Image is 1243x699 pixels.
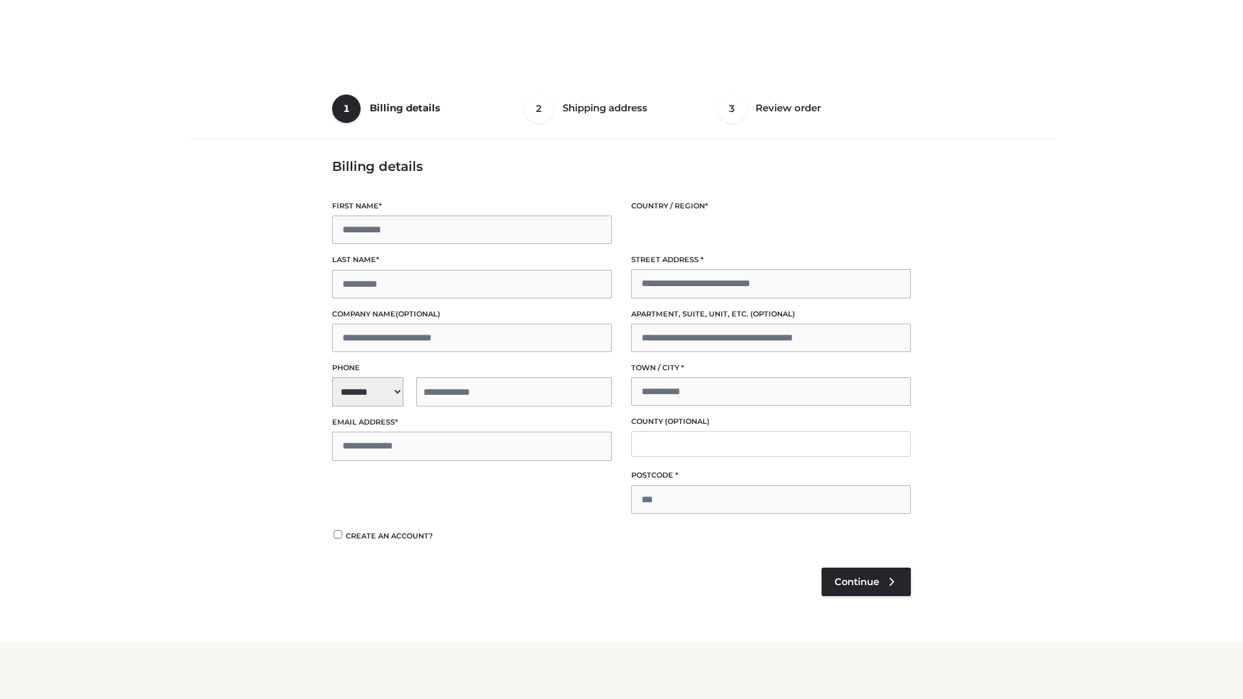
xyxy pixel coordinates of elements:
[822,568,911,596] a: Continue
[631,254,911,266] label: Street address
[332,416,612,428] label: Email address
[346,531,433,540] span: Create an account?
[332,530,344,538] input: Create an account?
[631,308,911,320] label: Apartment, suite, unit, etc.
[834,576,879,588] span: Continue
[631,469,911,482] label: Postcode
[332,362,612,374] label: Phone
[665,417,710,426] span: (optional)
[396,309,440,318] span: (optional)
[631,200,911,212] label: Country / Region
[332,159,911,174] h3: Billing details
[332,254,612,266] label: Last name
[631,362,911,374] label: Town / City
[332,308,612,320] label: Company name
[631,416,911,428] label: County
[750,309,795,318] span: (optional)
[332,200,612,212] label: First name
